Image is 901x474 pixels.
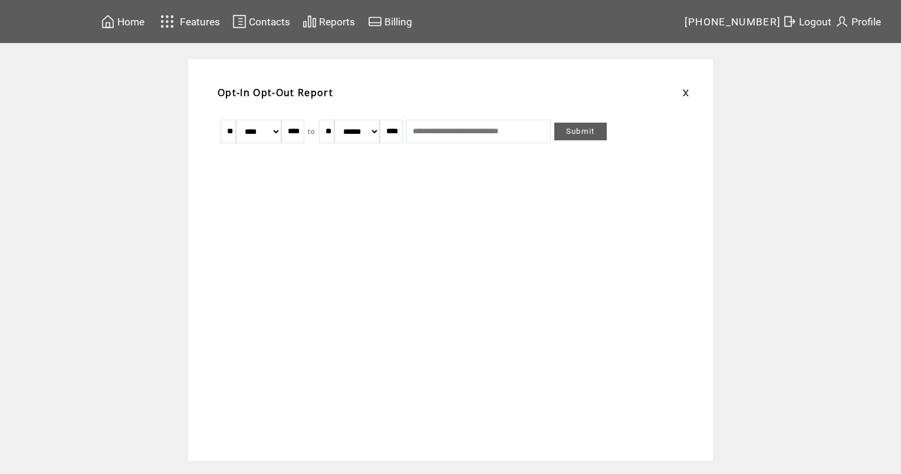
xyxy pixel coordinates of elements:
[319,16,355,28] span: Reports
[799,16,831,28] span: Logout
[157,12,177,31] img: features.svg
[782,14,797,29] img: exit.svg
[99,12,146,31] a: Home
[249,16,290,28] span: Contacts
[368,14,382,29] img: creidtcard.svg
[366,12,414,31] a: Billing
[232,14,246,29] img: contacts.svg
[384,16,412,28] span: Billing
[117,16,144,28] span: Home
[851,16,881,28] span: Profile
[231,12,292,31] a: Contacts
[155,10,222,33] a: Features
[781,12,833,31] a: Logout
[302,14,317,29] img: chart.svg
[218,86,333,99] span: Opt-In Opt-Out Report
[835,14,849,29] img: profile.svg
[554,123,607,140] a: Submit
[308,127,315,136] span: to
[685,16,781,28] span: [PHONE_NUMBER]
[101,14,115,29] img: home.svg
[301,12,357,31] a: Reports
[833,12,883,31] a: Profile
[180,16,220,28] span: Features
